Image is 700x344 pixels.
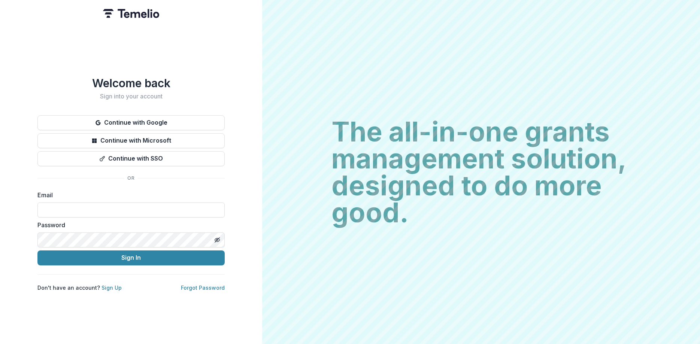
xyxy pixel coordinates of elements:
[101,284,122,291] a: Sign Up
[103,9,159,18] img: Temelio
[37,151,225,166] button: Continue with SSO
[37,284,122,292] p: Don't have an account?
[37,220,220,229] label: Password
[37,191,220,200] label: Email
[211,234,223,246] button: Toggle password visibility
[37,133,225,148] button: Continue with Microsoft
[181,284,225,291] a: Forgot Password
[37,76,225,90] h1: Welcome back
[37,93,225,100] h2: Sign into your account
[37,250,225,265] button: Sign In
[37,115,225,130] button: Continue with Google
